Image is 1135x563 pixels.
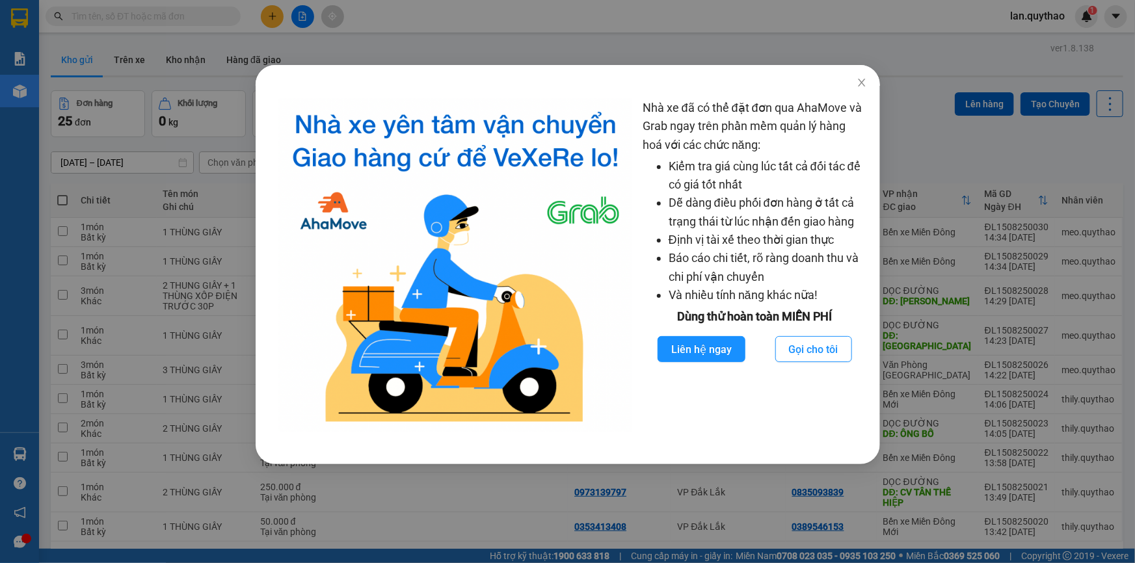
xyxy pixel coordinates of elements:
[668,194,866,231] li: Dễ dàng điều phối đơn hàng ở tất cả trạng thái từ lúc nhận đến giao hàng
[642,99,866,432] div: Nhà xe đã có thể đặt đơn qua AhaMove và Grab ngay trên phần mềm quản lý hàng hoá với các chức năng:
[668,157,866,194] li: Kiểm tra giá cùng lúc tất cả đối tác để có giá tốt nhất
[279,99,632,432] img: logo
[657,336,745,362] button: Liên hệ ngay
[668,249,866,286] li: Báo cáo chi tiết, rõ ràng doanh thu và chi phí vận chuyển
[668,286,866,304] li: Và nhiều tính năng khác nữa!
[668,231,866,249] li: Định vị tài xế theo thời gian thực
[775,336,851,362] button: Gọi cho tôi
[856,77,866,88] span: close
[788,341,838,358] span: Gọi cho tôi
[843,65,879,101] button: Close
[671,341,731,358] span: Liên hệ ngay
[642,308,866,326] div: Dùng thử hoàn toàn MIỄN PHÍ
